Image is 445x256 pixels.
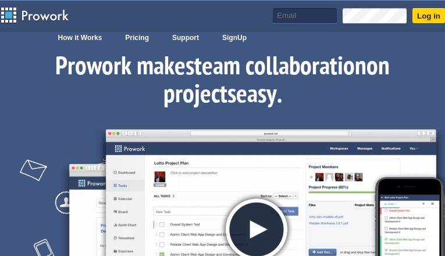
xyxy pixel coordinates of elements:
a: Pricing [119,31,155,47]
span: easy [236,79,277,113]
a: Support [166,31,205,47]
a: How it Works [52,31,108,47]
span: team collaboration [194,51,366,85]
a: SignUp [216,31,252,47]
input: Email [273,8,337,24]
input: Log in [412,8,445,23]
